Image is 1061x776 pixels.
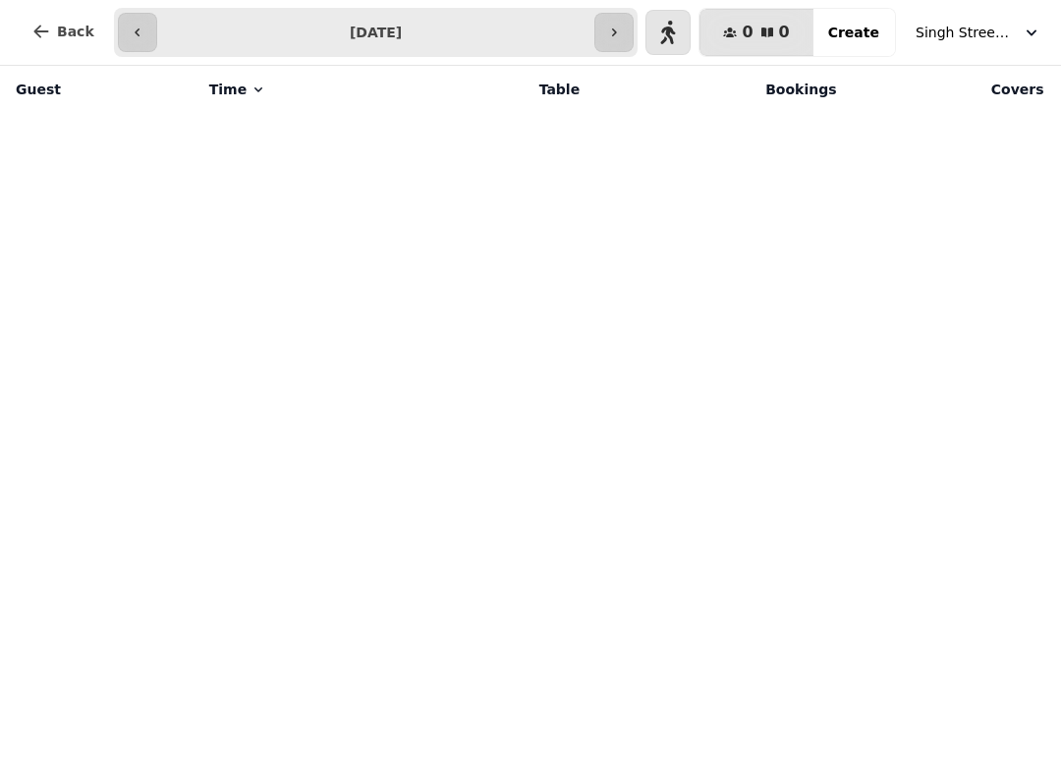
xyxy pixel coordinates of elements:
[209,80,266,99] button: Time
[849,66,1056,113] th: Covers
[417,66,591,113] th: Table
[699,9,812,56] button: 00
[209,80,247,99] span: Time
[828,26,879,39] span: Create
[742,25,753,40] span: 0
[916,23,1014,42] span: Singh Street Bruntsfield
[812,9,895,56] button: Create
[16,8,110,55] button: Back
[57,25,94,38] span: Back
[779,25,790,40] span: 0
[904,15,1053,50] button: Singh Street Bruntsfield
[591,66,848,113] th: Bookings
